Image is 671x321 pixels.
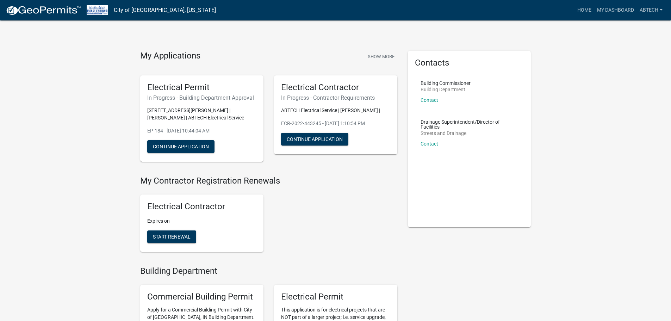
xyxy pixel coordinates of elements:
a: Home [574,4,594,17]
p: Building Department [421,87,471,92]
img: City of Charlestown, Indiana [87,5,108,15]
button: Show More [365,51,397,62]
p: Building Commissioner [421,81,471,86]
h6: In Progress - Building Department Approval [147,94,256,101]
button: Continue Application [281,133,348,146]
h5: Commercial Building Permit [147,292,256,302]
h5: Contacts [415,58,524,68]
p: ECR-2022-443245 - [DATE] 1:10:54 PM [281,120,390,127]
h5: Electrical Permit [281,292,390,302]
h5: Electrical Contractor [281,82,390,93]
p: ABTECH Electrical Service | [PERSON_NAME] | [281,107,390,114]
p: EP-184 - [DATE] 10:44:04 AM [147,127,256,135]
h4: My Applications [140,51,200,61]
p: Drainage Superintendent/Director of Facilities [421,119,518,129]
a: Contact [421,97,438,103]
a: My Dashboard [594,4,637,17]
button: Continue Application [147,140,215,153]
a: City of [GEOGRAPHIC_DATA], [US_STATE] [114,4,216,16]
h4: My Contractor Registration Renewals [140,176,397,186]
h4: Building Department [140,266,397,276]
a: ABTECH [637,4,665,17]
a: Contact [421,141,438,147]
h6: In Progress - Contractor Requirements [281,94,390,101]
wm-registration-list-section: My Contractor Registration Renewals [140,176,397,258]
span: Start Renewal [153,234,191,240]
p: Expires on [147,217,256,225]
h5: Electrical Contractor [147,202,256,212]
p: Streets and Drainage [421,131,518,136]
p: [STREET_ADDRESS][PERSON_NAME] | [PERSON_NAME] | ABTECH Electrical Service [147,107,256,122]
h5: Electrical Permit [147,82,256,93]
button: Start Renewal [147,230,196,243]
